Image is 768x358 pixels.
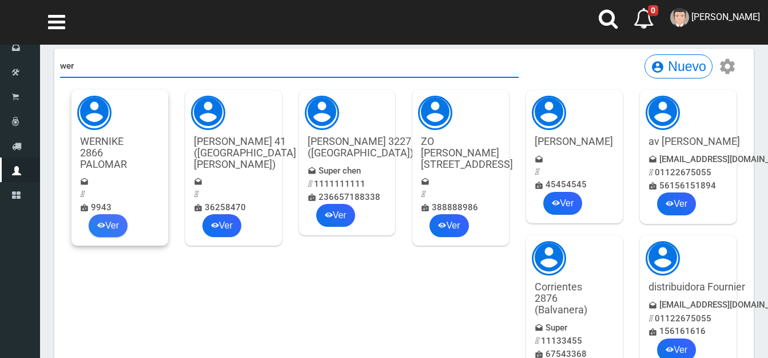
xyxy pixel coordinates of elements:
[659,326,706,336] span: 156161616
[80,175,89,188] i: drafts
[194,136,296,170] h4: [PERSON_NAME] 41 ([GEOGRAPHIC_DATA][PERSON_NAME])
[205,202,246,213] span: 36258470
[194,201,202,214] i: badge
[60,54,519,78] input: Buscar Contactos
[644,54,713,78] button: account_circle Nuevo
[691,11,760,22] span: [PERSON_NAME]
[421,201,429,214] i: badge
[202,214,241,237] a: Ver
[535,321,543,335] i: drafts
[546,179,587,190] span: 45454545
[535,136,613,147] h4: [PERSON_NAME]
[319,166,361,176] span: Super chen
[646,251,680,264] span: account_circle
[541,336,582,346] span: 11133455
[308,164,316,178] i: drafts
[535,153,543,166] i: drafts
[80,136,128,170] h4: WERNIKE 2866 PALOMAR
[194,175,202,188] i: drafts
[715,57,739,76] button: settings
[80,201,89,214] i: badge
[648,299,657,312] i: drafts
[535,281,587,315] h4: Corrientes 2876 (Balvanera)
[651,61,664,74] span: account_circle
[546,322,567,333] span: Super
[432,202,478,213] span: 388888986
[718,57,737,76] span: settings
[532,105,566,119] span: account_circle
[668,59,706,74] span: Nuevo
[308,136,413,159] h4: [PERSON_NAME] 3227 ([GEOGRAPHIC_DATA])
[314,179,365,189] span: 1111111111
[421,136,513,170] h4: ZO [PERSON_NAME][STREET_ADDRESS]
[319,192,380,202] span: 236657188338
[316,204,355,227] a: Ver
[418,105,452,119] span: account_circle
[648,325,657,339] i: badge
[535,179,543,192] i: badge
[532,251,566,264] span: account_circle
[421,175,429,188] i: drafts
[648,153,657,166] i: drafts
[670,8,689,27] img: User Image
[543,192,582,215] a: Ver
[659,180,716,191] span: 56156151894
[308,191,316,204] i: badge
[646,105,680,119] span: account_circle
[77,105,112,119] span: account_circle
[429,214,468,237] a: Ver
[657,192,696,215] a: Ver
[648,179,657,192] i: badge
[89,214,128,237] a: Ver
[305,105,339,119] span: account_circle
[648,5,658,16] span: 0
[91,202,112,213] span: 9943
[655,313,711,324] span: 01122675055
[191,105,225,119] span: account_circle
[655,167,711,178] span: 01122675055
